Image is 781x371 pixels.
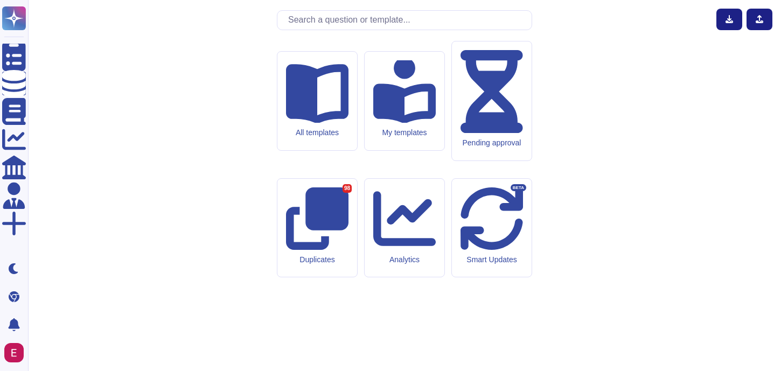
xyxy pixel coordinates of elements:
div: Analytics [373,255,436,264]
div: Smart Updates [461,255,523,264]
div: Pending approval [461,138,523,148]
img: user [4,343,24,362]
div: Duplicates [286,255,348,264]
div: My templates [373,128,436,137]
input: Search a question or template... [283,11,532,30]
div: 98 [343,184,352,193]
div: BETA [511,184,526,192]
button: user [2,341,31,365]
div: All templates [286,128,348,137]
